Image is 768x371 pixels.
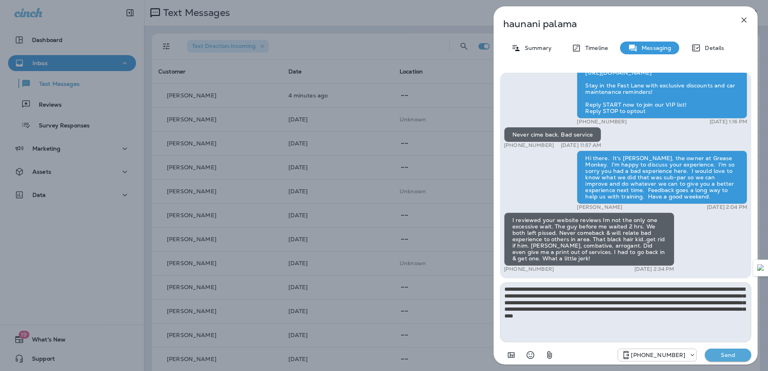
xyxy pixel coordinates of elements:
[503,18,722,30] p: haunani palama
[577,204,622,210] p: [PERSON_NAME]
[634,266,674,272] p: [DATE] 2:34 PM
[577,151,747,204] div: Hi there. It's [PERSON_NAME], the owner at Grease Monkey. I'm happy to discuss your experience. I...
[504,142,554,149] p: [PHONE_NUMBER]
[581,45,608,51] p: Timeline
[701,45,724,51] p: Details
[503,347,519,363] button: Add in a premade template
[711,351,745,359] p: Send
[710,119,747,125] p: [DATE] 1:16 PM
[522,347,538,363] button: Select an emoji
[631,352,685,358] p: [PHONE_NUMBER]
[705,349,751,361] button: Send
[757,264,764,272] img: Detect Auto
[521,45,552,51] p: Summary
[504,212,674,266] div: I reviewed your website reviews Im not the only one excessive wait. The guy before me waited 2 hr...
[638,45,671,51] p: Messaging
[561,142,601,149] p: [DATE] 11:57 AM
[618,350,696,360] div: +1 (830) 223-2883
[577,119,627,125] p: [PHONE_NUMBER]
[707,204,747,210] p: [DATE] 2:04 PM
[504,127,601,142] div: Never cime back. Bad service
[504,266,554,272] p: [PHONE_NUMBER]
